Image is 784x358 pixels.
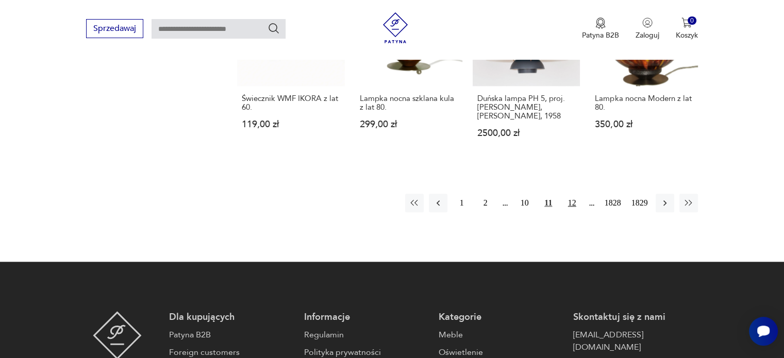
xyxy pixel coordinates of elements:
[582,18,619,40] a: Ikona medaluPatyna B2B
[676,18,698,40] button: 0Koszyk
[681,18,692,28] img: Ikona koszyka
[477,94,575,121] h3: Duńska lampa PH 5, proj. [PERSON_NAME], [PERSON_NAME], 1958
[380,12,411,43] img: Patyna - sklep z meblami i dekoracjami vintage
[573,329,697,353] a: [EMAIL_ADDRESS][DOMAIN_NAME]
[629,194,650,212] button: 1829
[439,311,563,323] p: Kategorie
[515,194,534,212] button: 10
[86,19,143,38] button: Sprzedawaj
[582,30,619,40] p: Patyna B2B
[595,120,693,129] p: 350,00 zł
[642,18,653,28] img: Ikonka użytkownika
[595,94,693,112] h3: Lampka nocna Modern z lat 80.
[242,94,340,112] h3: Świecznik WMF IKORA z lat 60.
[476,194,495,212] button: 2
[304,311,428,323] p: Informacje
[563,194,581,212] button: 12
[453,194,471,212] button: 1
[636,30,659,40] p: Zaloguj
[242,120,340,129] p: 119,00 zł
[169,329,293,341] a: Patyna B2B
[360,120,458,129] p: 299,00 zł
[539,194,558,212] button: 11
[749,317,778,346] iframe: Smartsupp widget button
[360,94,458,112] h3: Lampka nocna szklana kula z lat 80.
[595,18,606,29] img: Ikona medalu
[602,194,624,212] button: 1828
[636,18,659,40] button: Zaloguj
[169,311,293,323] p: Dla kupujących
[573,311,697,323] p: Skontaktuj się z nami
[676,30,698,40] p: Koszyk
[268,22,280,35] button: Szukaj
[86,26,143,33] a: Sprzedawaj
[304,329,428,341] a: Regulamin
[688,16,696,25] div: 0
[477,129,575,138] p: 2500,00 zł
[439,329,563,341] a: Meble
[582,18,619,40] button: Patyna B2B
